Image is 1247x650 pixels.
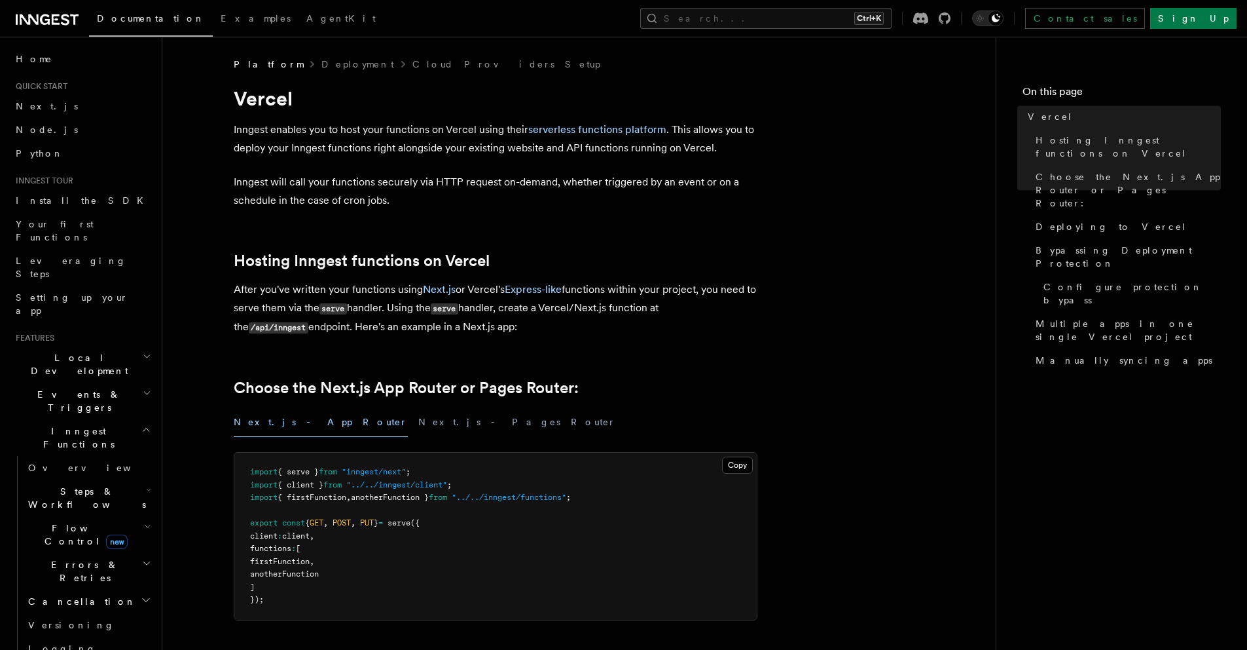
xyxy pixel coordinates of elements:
p: Inngest will call your functions securely via HTTP request on-demand, whether triggered by an eve... [234,173,757,210]
span: : [291,544,296,553]
span: Deploying to Vercel [1036,220,1187,233]
a: Setting up your app [10,286,154,322]
span: Home [16,52,52,66]
span: { firstFunction [278,493,346,502]
a: Install the SDK [10,189,154,212]
a: Sign Up [1150,8,1237,29]
span: : [278,531,282,541]
button: Copy [722,457,753,474]
span: , [346,493,351,502]
span: import [250,493,278,502]
span: from [323,480,342,489]
span: "inngest/next" [342,467,406,476]
span: { [305,518,310,527]
span: , [310,531,314,541]
span: serve [388,518,410,527]
span: PUT [360,518,374,527]
a: Choose the Next.js App Router or Pages Router: [234,379,579,397]
a: Hosting Inngest functions on Vercel [1030,128,1221,165]
span: Steps & Workflows [23,485,146,511]
span: Manually syncing apps [1036,354,1212,367]
span: Versioning [28,620,115,630]
span: Multiple apps in one single Vercel project [1036,317,1221,343]
span: Events & Triggers [10,388,143,414]
span: Errors & Retries [23,558,142,584]
span: ; [566,493,571,502]
span: Node.js [16,124,78,135]
span: Overview [28,463,163,473]
span: Flow Control [23,522,144,548]
span: } [374,518,378,527]
button: Next.js - Pages Router [418,408,616,437]
span: POST [333,518,351,527]
span: new [106,535,128,549]
span: ; [406,467,410,476]
span: }); [250,595,264,604]
span: client [250,531,278,541]
span: firstFunction [250,557,310,566]
span: Features [10,333,54,343]
span: , [351,518,355,527]
a: Examples [213,4,298,35]
button: Steps & Workflows [23,480,154,516]
span: Install the SDK [16,195,151,206]
a: Leveraging Steps [10,249,154,286]
a: Cloud Providers Setup [412,58,600,71]
span: Platform [234,58,303,71]
button: Errors & Retries [23,553,154,590]
button: Local Development [10,346,154,383]
span: , [310,557,314,566]
button: Inngest Functions [10,419,154,456]
span: { serve } [278,467,319,476]
span: Hosting Inngest functions on Vercel [1036,134,1221,160]
button: Next.js - App Router [234,408,408,437]
span: Python [16,148,63,159]
span: from [429,493,447,502]
span: ; [447,480,452,489]
span: "../../inngest/client" [346,480,447,489]
span: = [378,518,383,527]
p: Inngest enables you to host your functions on Vercel using their . This allows you to deploy your... [234,121,757,157]
a: Bypassing Deployment Protection [1030,239,1221,275]
span: Bypassing Deployment Protection [1036,244,1221,270]
a: Your first Functions [10,212,154,249]
a: Documentation [89,4,213,37]
a: Express-like [505,283,562,296]
span: Inngest tour [10,176,73,186]
button: Flow Controlnew [23,516,154,553]
span: Your first Functions [16,219,94,242]
a: Next.js [423,283,456,296]
span: from [319,467,337,476]
code: serve [431,303,458,315]
span: functions [250,544,291,553]
a: Hosting Inngest functions on Vercel [234,252,490,270]
button: Toggle dark mode [972,10,1003,26]
a: AgentKit [298,4,384,35]
span: Inngest Functions [10,425,141,451]
a: Overview [23,456,154,480]
a: Python [10,142,154,165]
a: Configure protection bypass [1038,275,1221,312]
span: Configure protection bypass [1043,280,1221,307]
span: import [250,480,278,489]
a: serverless functions platform [528,123,666,136]
code: serve [319,303,347,315]
h4: On this page [1022,84,1221,105]
a: Node.js [10,118,154,142]
a: Manually syncing apps [1030,349,1221,372]
span: Documentation [97,13,205,24]
button: Cancellation [23,590,154,613]
button: Events & Triggers [10,383,154,419]
span: "../../inngest/functions" [452,493,566,502]
span: anotherFunction [250,569,319,579]
span: Local Development [10,351,143,377]
a: Vercel [1022,105,1221,128]
a: Next.js [10,94,154,118]
span: Cancellation [23,595,136,608]
span: Quick start [10,81,67,92]
span: Leveraging Steps [16,256,126,279]
p: After you've written your functions using or Vercel's functions within your project, you need to ... [234,280,757,337]
span: ] [250,583,255,592]
span: Vercel [1028,110,1073,123]
span: Setting up your app [16,292,128,316]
